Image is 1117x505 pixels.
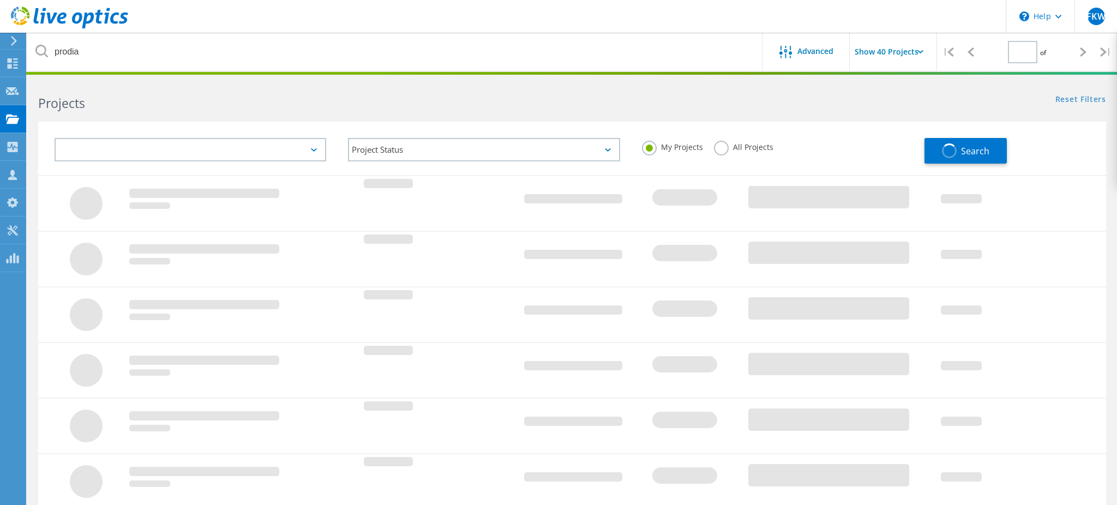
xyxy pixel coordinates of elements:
[38,94,85,112] b: Projects
[1095,33,1117,71] div: |
[642,141,703,151] label: My Projects
[1040,48,1046,57] span: of
[11,23,128,31] a: Live Optics Dashboard
[1086,12,1105,21] span: FKW
[714,141,773,151] label: All Projects
[961,145,989,157] span: Search
[924,138,1007,164] button: Search
[797,47,833,55] span: Advanced
[27,33,763,71] input: Search projects by name, owner, ID, company, etc
[937,33,959,71] div: |
[348,138,620,161] div: Project Status
[1055,95,1106,105] a: Reset Filters
[1019,11,1029,21] svg: \n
